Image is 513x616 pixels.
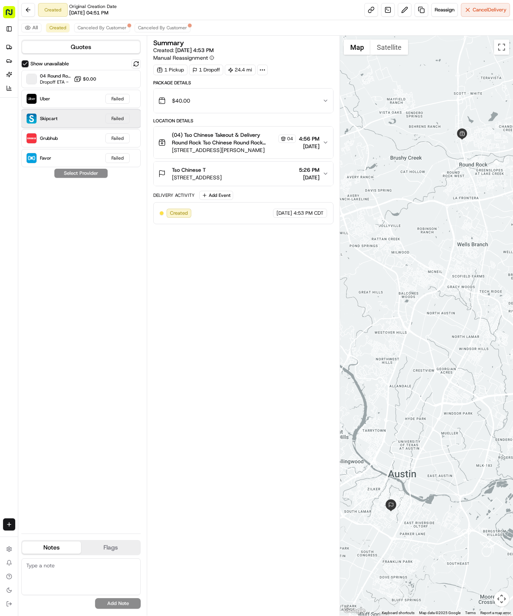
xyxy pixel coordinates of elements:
[419,611,461,615] span: Map data ©2025 Google
[8,8,23,23] img: Nash
[473,6,507,13] span: Cancel Delivery
[129,75,138,84] button: Start new chat
[344,40,370,55] button: Show street map
[8,150,14,156] div: 📗
[24,118,103,124] span: [PERSON_NAME] (Assistant Store Manager)
[69,10,108,16] span: [DATE] 04:51 PM
[153,65,187,75] div: 1 Pickup
[16,73,30,86] img: 9188753566659_6852d8bf1fb38e338040_72.png
[299,166,319,174] span: 5:26 PM
[431,3,458,17] button: Reassign
[49,25,66,31] span: Created
[27,94,37,104] img: Uber
[299,143,319,150] span: [DATE]
[299,174,319,181] span: [DATE]
[76,168,92,174] span: Pylon
[27,114,37,124] img: Skipcart
[83,76,96,82] span: $0.00
[154,162,333,186] button: Tso Chinese T[STREET_ADDRESS]5:26 PM[DATE]
[138,25,187,31] span: Canceled By Customer
[135,23,191,32] button: Canceled By Customer
[342,606,367,616] a: Open this area in Google Maps (opens a new window)
[153,54,214,62] button: Manual Reassignment
[27,153,37,163] img: Favor
[8,30,138,43] p: Welcome 👋
[105,153,130,163] div: Failed
[74,23,130,32] button: Canceled By Customer
[153,80,333,86] div: Package Details
[225,65,256,75] div: 24.4 mi
[480,611,511,615] a: Report a map error
[154,127,333,158] button: (04) Tso Chinese Takeout & Delivery Round Rock Tso Chinese Round Rock Manager04[STREET_ADDRESS][P...
[299,135,319,143] span: 4:56 PM
[153,192,195,198] div: Delivery Activity
[40,116,57,122] span: Skipcart
[22,542,81,554] button: Notes
[153,40,184,46] h3: Summary
[153,46,214,54] span: Created:
[40,155,51,161] span: Favor
[287,136,293,142] span: 04
[172,174,222,181] span: [STREET_ADDRESS]
[69,3,117,10] span: Original Creation Date
[64,150,70,156] div: 💻
[105,133,130,143] div: Failed
[78,25,127,31] span: Canceled By Customer
[72,149,122,157] span: API Documentation
[435,6,454,13] span: Reassign
[109,118,125,124] span: [DATE]
[494,40,509,55] button: Toggle fullscreen view
[30,60,69,67] label: Show unavailable
[20,49,125,57] input: Clear
[54,168,92,174] a: Powered byPylon
[172,131,276,146] span: (04) Tso Chinese Takeout & Delivery Round Rock Tso Chinese Round Rock Manager
[294,210,324,217] span: 4:53 PM CDT
[40,79,71,85] span: Dropoff ETA -
[5,146,61,160] a: 📗Knowledge Base
[465,611,476,615] a: Terms
[40,73,71,79] span: 04 Round Rock Fleet
[81,542,140,554] button: Flags
[172,166,206,174] span: Tso Chinese T
[105,118,108,124] span: •
[276,210,292,217] span: [DATE]
[15,149,58,157] span: Knowledge Base
[172,97,190,105] span: $40.00
[461,3,510,17] button: CancelDelivery
[61,146,125,160] a: 💻API Documentation
[154,89,333,113] button: $40.00
[153,118,333,124] div: Location Details
[40,135,58,141] span: Grubhub
[189,65,223,75] div: 1 Dropoff
[342,606,367,616] img: Google
[34,73,125,80] div: Start new chat
[199,191,233,200] button: Add Event
[40,96,50,102] span: Uber
[494,591,509,606] button: Map camera controls
[370,40,408,55] button: Show satellite imagery
[170,210,188,217] span: Created
[8,73,21,86] img: 1736555255976-a54dd68f-1ca7-489b-9aae-adbdc363a1c4
[172,146,295,154] span: [STREET_ADDRESS][PERSON_NAME]
[21,23,41,32] button: All
[8,99,51,105] div: Past conversations
[175,47,214,54] span: [DATE] 4:53 PM
[105,114,130,124] div: Failed
[34,80,105,86] div: We're available if you need us!
[8,111,20,123] img: Hayden (Assistant Store Manager)
[22,41,140,53] button: Quotes
[382,610,415,616] button: Keyboard shortcuts
[46,23,70,32] button: Created
[105,94,130,104] div: Failed
[74,75,96,83] button: $0.00
[118,97,138,106] button: See all
[27,133,37,143] img: Grubhub
[153,54,208,62] span: Manual Reassignment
